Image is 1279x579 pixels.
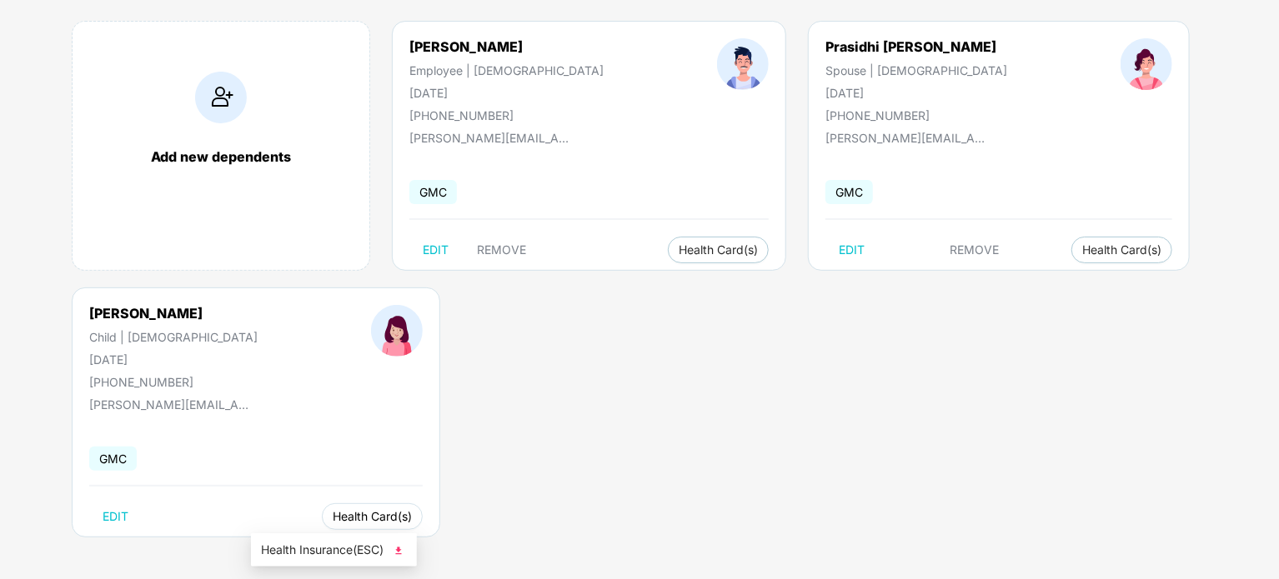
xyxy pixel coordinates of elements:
[89,503,142,530] button: EDIT
[409,180,457,204] span: GMC
[1071,237,1172,263] button: Health Card(s)
[950,243,1000,257] span: REMOVE
[839,243,865,257] span: EDIT
[825,237,878,263] button: EDIT
[89,375,258,389] div: [PHONE_NUMBER]
[409,63,604,77] div: Employee | [DEMOGRAPHIC_DATA]
[825,131,992,145] div: [PERSON_NAME][EMAIL_ADDRESS][DOMAIN_NAME]
[1082,246,1161,254] span: Health Card(s)
[261,541,407,559] span: Health Insurance(ESC)
[409,108,604,122] div: [PHONE_NUMBER]
[464,237,539,263] button: REMOVE
[1121,38,1172,90] img: profileImage
[89,397,256,412] div: [PERSON_NAME][EMAIL_ADDRESS][DOMAIN_NAME]
[825,180,873,204] span: GMC
[390,542,407,559] img: svg+xml;base64,PHN2ZyB4bWxucz0iaHR0cDovL3d3dy53My5vcmcvMjAwMC9zdmciIHhtbG5zOnhsaW5rPSJodHRwOi8vd3...
[322,503,423,530] button: Health Card(s)
[477,243,526,257] span: REMOVE
[679,246,758,254] span: Health Card(s)
[423,243,449,257] span: EDIT
[371,305,423,357] img: profileImage
[333,512,412,521] span: Health Card(s)
[103,510,128,523] span: EDIT
[937,237,1013,263] button: REMOVE
[409,86,604,100] div: [DATE]
[89,148,353,165] div: Add new dependents
[89,305,258,322] div: [PERSON_NAME]
[668,237,769,263] button: Health Card(s)
[825,108,1007,122] div: [PHONE_NUMBER]
[89,352,258,367] div: [DATE]
[89,330,258,344] div: Child | [DEMOGRAPHIC_DATA]
[825,63,1007,77] div: Spouse | [DEMOGRAPHIC_DATA]
[717,38,769,90] img: profileImage
[825,86,1007,100] div: [DATE]
[409,237,462,263] button: EDIT
[409,131,576,145] div: [PERSON_NAME][EMAIL_ADDRESS][DOMAIN_NAME]
[89,447,137,471] span: GMC
[825,38,1007,55] div: Prasidhi [PERSON_NAME]
[409,38,604,55] div: [PERSON_NAME]
[195,72,247,123] img: addIcon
